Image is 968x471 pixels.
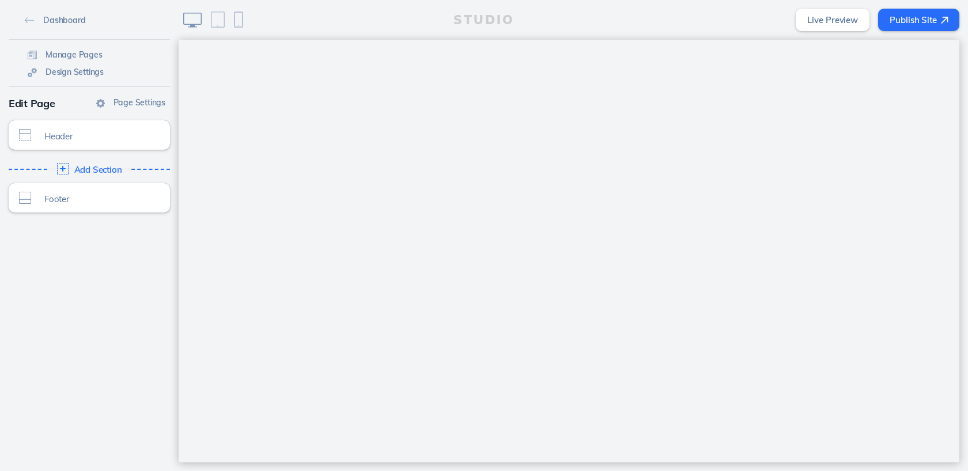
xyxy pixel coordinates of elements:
button: Publish Site [878,9,959,31]
span: Dashboard [43,15,85,25]
div: Edit Page [9,93,170,115]
span: Add Section [74,165,122,174]
span: Page Settings [114,97,165,108]
img: icon-phone@2x.png [234,12,243,28]
img: icon-section-type-add@2x.png [57,163,69,174]
img: icon-back-arrow@2x.png [25,17,35,24]
img: icon-tablet@2x.png [211,12,225,28]
img: icon-gear@2x.png [96,99,105,108]
img: icon-arrow-ne@2x.png [941,17,948,24]
img: icon-pages@2x.png [28,51,37,59]
img: icon-desktop@2x.png [183,13,202,28]
a: Live Preview [796,9,869,31]
img: icon-section-type-header@2x.png [19,129,31,141]
img: icon-section-type-footer@2x.png [19,192,31,204]
span: Design Settings [46,67,104,77]
span: Footer [44,194,149,204]
span: Header [44,131,149,141]
span: Manage Pages [46,50,103,60]
img: icon-gears@2x.png [28,68,37,77]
